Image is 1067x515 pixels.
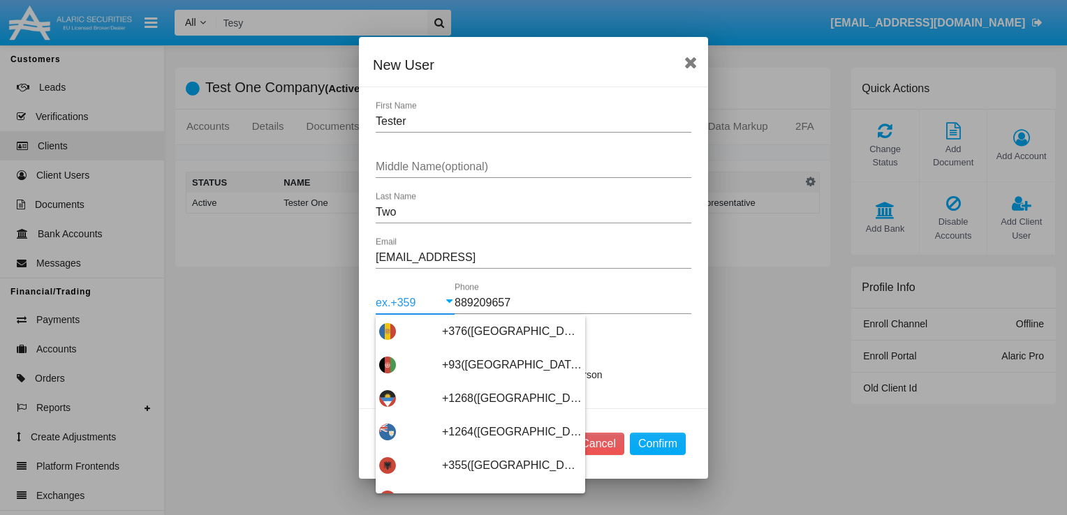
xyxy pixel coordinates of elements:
[573,433,624,455] button: Cancel
[442,382,582,415] span: +1268([GEOGRAPHIC_DATA])
[442,315,582,348] span: +376([GEOGRAPHIC_DATA])
[442,415,582,449] span: +1264([GEOGRAPHIC_DATA])
[442,449,582,482] span: +355([GEOGRAPHIC_DATA])
[442,348,582,382] span: +93([GEOGRAPHIC_DATA])
[373,54,694,76] div: New User
[630,433,686,455] button: Confirm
